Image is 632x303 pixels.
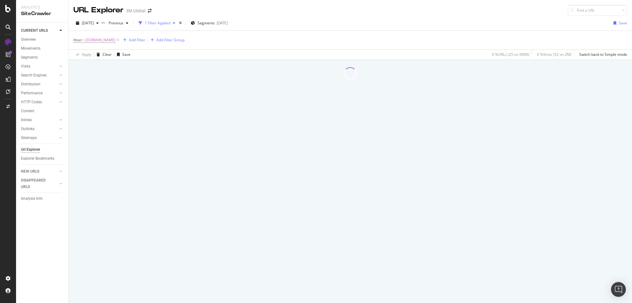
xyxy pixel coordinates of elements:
span: vs [101,20,106,25]
div: [DATE] [217,20,228,26]
a: Visits [21,63,58,70]
div: times [178,20,183,26]
div: Url Explorer [21,146,40,153]
a: Distribution [21,81,58,88]
div: 0 % Visits ( 52 on 2M ) [537,52,572,57]
span: [DOMAIN_NAME] [85,36,115,44]
div: Save [619,20,627,26]
span: 2025 Sep. 14th [82,20,94,26]
button: [DATE] [73,18,101,28]
div: HTTP Codes [21,99,42,105]
div: URL Explorer [73,5,123,15]
a: Content [21,108,64,114]
button: Apply [73,50,91,59]
a: Explorer Bookmarks [21,155,64,162]
div: Content [21,108,34,114]
div: Add Filter [129,37,145,43]
div: Outlinks [21,126,35,132]
button: Switch back to Simple mode [577,50,627,59]
span: Host [73,37,81,43]
div: SiteCrawler [21,10,63,17]
div: Overview [21,36,36,43]
a: HTTP Codes [21,99,58,105]
div: Analysis Info [21,195,43,202]
div: Search Engines [21,72,47,79]
div: Inlinks [21,117,32,123]
a: Outlinks [21,126,58,132]
a: Url Explorer [21,146,64,153]
button: Add Filter Group [148,36,185,44]
div: Visits [21,63,30,70]
div: Open Intercom Messenger [611,282,626,297]
button: Add Filter [121,36,145,44]
div: Segments [21,54,38,61]
a: NEW URLS [21,168,58,175]
span: = [82,37,85,43]
div: 1 Filter Applied [145,20,170,26]
div: Clear [102,52,112,57]
div: Switch back to Simple mode [579,52,627,57]
div: Analytics [21,5,63,10]
div: Save [122,52,131,57]
button: Segments[DATE] [188,18,230,28]
div: 3M Global [126,8,145,14]
button: Save [114,50,131,59]
div: Movements [21,45,40,52]
button: Clear [94,50,112,59]
button: Previous [106,18,131,28]
a: Inlinks [21,117,58,123]
div: Apply [82,52,91,57]
a: Sitemaps [21,135,58,141]
div: Performance [21,90,43,96]
span: Previous [106,20,123,26]
div: 0 % URLs ( 25 on 990K ) [492,52,529,57]
a: Performance [21,90,58,96]
button: Save [611,18,627,28]
input: Find a URL [568,5,627,16]
div: Sitemaps [21,135,37,141]
div: NEW URLS [21,168,39,175]
a: Overview [21,36,64,43]
div: arrow-right-arrow-left [148,9,152,13]
div: Add Filter Group [156,37,185,43]
div: CURRENT URLS [21,27,48,34]
a: Analysis Info [21,195,64,202]
a: Search Engines [21,72,58,79]
span: Segments [197,20,215,26]
a: CURRENT URLS [21,27,58,34]
a: Movements [21,45,64,52]
a: DISAPPEARED URLS [21,177,58,190]
a: Segments [21,54,64,61]
div: DISAPPEARED URLS [21,177,52,190]
div: Explorer Bookmarks [21,155,54,162]
button: 1 Filter Applied [136,18,178,28]
div: Distribution [21,81,40,88]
